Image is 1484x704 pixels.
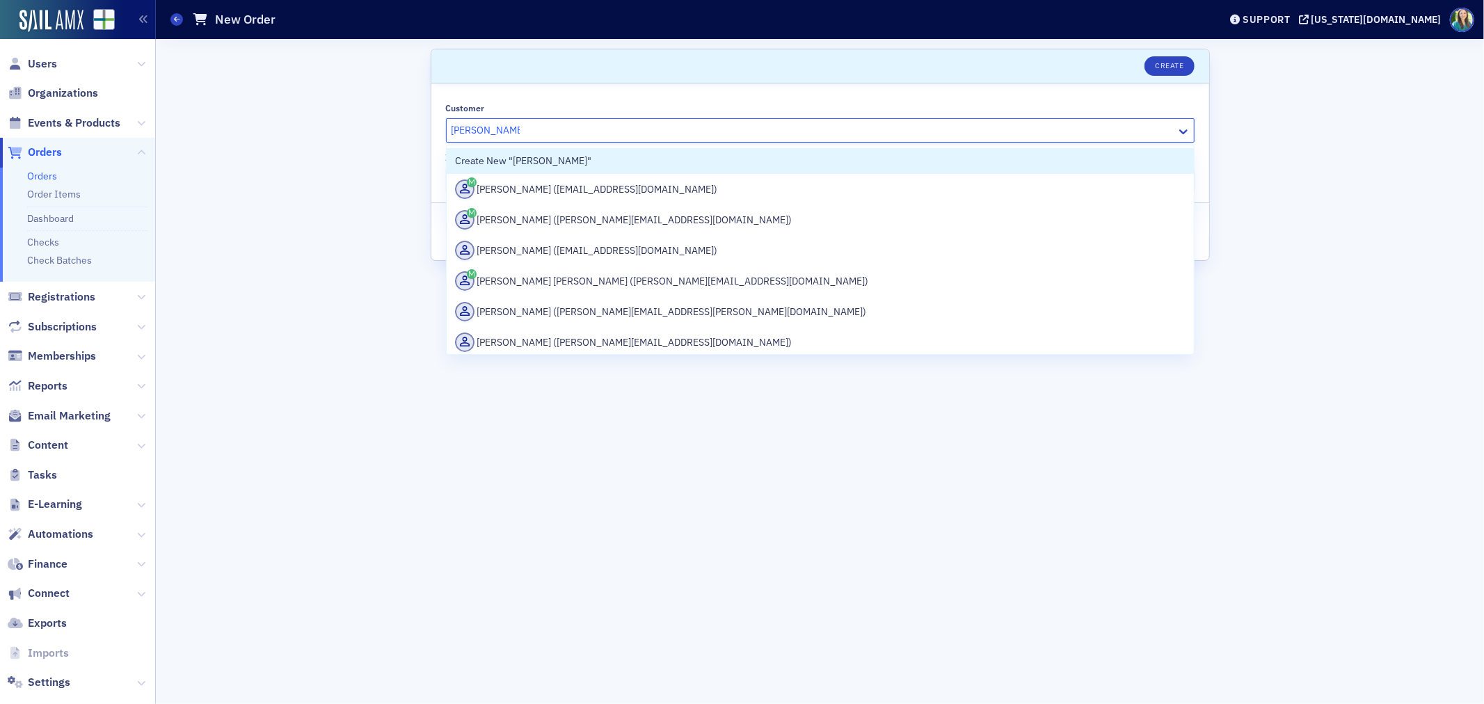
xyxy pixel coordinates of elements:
span: Events & Products [28,115,120,131]
span: Connect [28,586,70,601]
span: Reports [28,378,67,394]
a: Connect [8,586,70,601]
a: E-Learning [8,497,82,512]
div: [PERSON_NAME] ([PERSON_NAME][EMAIL_ADDRESS][PERSON_NAME][DOMAIN_NAME]) [455,302,1186,321]
a: Users [8,56,57,72]
a: Memberships [8,349,96,364]
div: [PERSON_NAME] [PERSON_NAME] ([PERSON_NAME][EMAIL_ADDRESS][DOMAIN_NAME]) [455,271,1186,291]
a: Finance [8,557,67,572]
h1: New Order [215,11,276,28]
div: [PERSON_NAME] ([PERSON_NAME][EMAIL_ADDRESS][DOMAIN_NAME]) [455,333,1186,352]
span: Users [28,56,57,72]
img: SailAMX [19,10,83,32]
a: Settings [8,675,70,690]
button: [US_STATE][DOMAIN_NAME] [1299,15,1446,24]
a: Subscriptions [8,319,97,335]
span: Content [28,438,68,453]
div: Support [1243,13,1291,26]
button: Create [1144,56,1194,76]
span: Subscriptions [28,319,97,335]
span: Settings [28,675,70,690]
span: Exports [28,616,67,631]
a: Registrations [8,289,95,305]
a: Checks [27,236,59,248]
span: Automations [28,527,93,542]
div: [PERSON_NAME] ([PERSON_NAME][EMAIL_ADDRESS][DOMAIN_NAME]) [455,210,1186,230]
a: Content [8,438,68,453]
a: Automations [8,527,93,542]
div: [PERSON_NAME] ([EMAIL_ADDRESS][DOMAIN_NAME]) [455,241,1186,260]
a: Dashboard [27,212,74,225]
a: View Homepage [83,9,115,33]
div: Create New "[PERSON_NAME]" [455,154,1186,168]
a: Events & Products [8,115,120,131]
span: Email Marketing [28,408,111,424]
span: E-Learning [28,497,82,512]
span: Profile [1450,8,1474,32]
a: Order Items [27,188,81,200]
div: Customer [446,103,485,113]
a: Reports [8,378,67,394]
div: [PERSON_NAME] ([EMAIL_ADDRESS][DOMAIN_NAME]) [455,179,1186,199]
span: Orders [28,145,62,160]
a: Email Marketing [8,408,111,424]
img: SailAMX [93,9,115,31]
span: Tasks [28,467,57,483]
span: Imports [28,646,69,661]
span: Finance [28,557,67,572]
a: Tasks [8,467,57,483]
div: [US_STATE][DOMAIN_NAME] [1311,13,1442,26]
a: Organizations [8,86,98,101]
span: Registrations [28,289,95,305]
a: Orders [27,170,57,182]
span: Memberships [28,349,96,364]
a: Check Batches [27,254,92,266]
a: Orders [8,145,62,160]
a: Imports [8,646,69,661]
span: Organizations [28,86,98,101]
a: Exports [8,616,67,631]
